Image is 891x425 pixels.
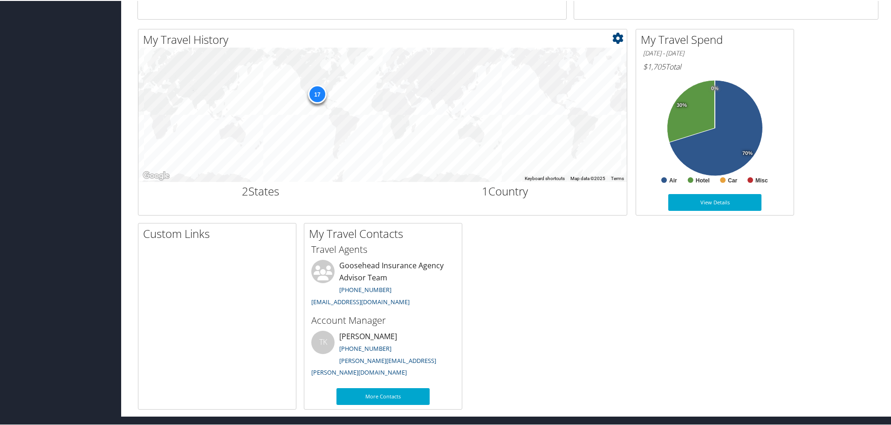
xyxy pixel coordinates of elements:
tspan: 0% [711,85,719,91]
text: Hotel [696,176,710,183]
span: 1 [482,182,488,198]
text: Car [728,176,737,183]
a: [EMAIL_ADDRESS][DOMAIN_NAME] [311,297,410,305]
h3: Travel Agents [311,242,455,255]
a: Terms (opens in new tab) [611,175,624,180]
li: [PERSON_NAME] [307,330,459,380]
h3: Account Manager [311,313,455,326]
h2: Custom Links [143,225,296,241]
h2: My Travel Contacts [309,225,462,241]
a: Open this area in Google Maps (opens a new window) [141,169,171,181]
tspan: 70% [742,150,753,155]
h6: Total [643,61,787,71]
div: 17 [308,84,327,103]
h2: My Travel Spend [641,31,794,47]
a: View Details [668,193,761,210]
span: $1,705 [643,61,665,71]
h6: [DATE] - [DATE] [643,48,787,57]
text: Misc [755,176,768,183]
button: Keyboard shortcuts [525,174,565,181]
tspan: 30% [677,102,687,107]
span: Map data ©2025 [570,175,605,180]
li: Goosehead Insurance Agency Advisor Team [307,259,459,309]
h2: States [145,182,376,198]
div: TK [311,330,335,353]
a: [PERSON_NAME][EMAIL_ADDRESS][PERSON_NAME][DOMAIN_NAME] [311,355,436,376]
span: 2 [242,182,248,198]
a: More Contacts [336,387,430,404]
text: Air [669,176,677,183]
img: Google [141,169,171,181]
h2: My Travel History [143,31,627,47]
a: [PHONE_NUMBER] [339,343,391,352]
h2: Country [390,182,620,198]
a: [PHONE_NUMBER] [339,285,391,293]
